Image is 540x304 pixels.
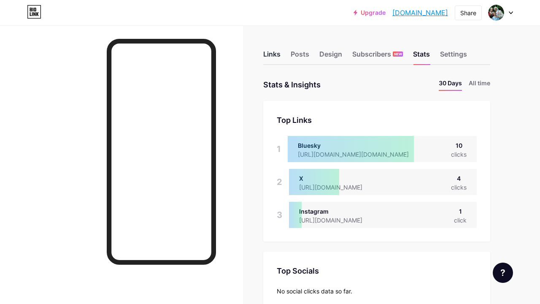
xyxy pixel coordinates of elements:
[469,79,490,91] li: All time
[454,207,467,216] div: 1
[451,174,467,183] div: 4
[352,49,403,64] div: Subscribers
[291,49,309,64] div: Posts
[277,287,477,296] div: No social clicks data so far.
[413,49,430,64] div: Stats
[319,49,342,64] div: Design
[263,49,281,64] div: Links
[451,183,467,192] div: clicks
[392,8,448,18] a: [DOMAIN_NAME]
[451,141,467,150] div: 10
[277,202,282,228] div: 3
[460,8,476,17] div: Share
[277,169,282,195] div: 2
[451,150,467,159] div: clicks
[394,52,402,57] span: NEW
[440,49,467,64] div: Settings
[488,5,504,21] img: Mark Brown
[439,79,462,91] li: 30 Days
[263,79,321,91] div: Stats & Insights
[277,114,477,126] div: Top Links
[277,136,281,162] div: 1
[299,207,376,216] div: Instagram
[354,9,386,16] a: Upgrade
[277,265,477,277] div: Top Socials
[454,216,467,225] div: click
[299,216,376,225] div: [URL][DOMAIN_NAME]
